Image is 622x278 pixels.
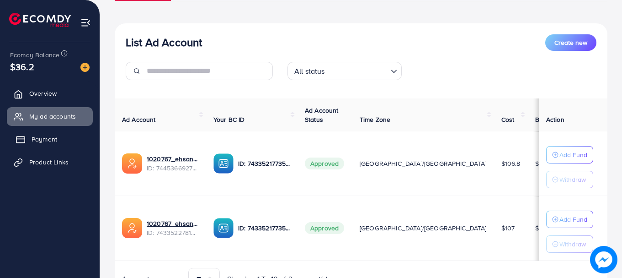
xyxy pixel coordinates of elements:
span: Ecomdy Balance [10,50,59,60]
p: ID: 7433521773569785872 [238,223,290,234]
img: ic-ads-acc.e4c84228.svg [122,218,142,238]
img: image [80,63,90,72]
a: My ad accounts [7,107,93,125]
span: All status [292,65,327,78]
span: Time Zone [360,115,390,124]
span: Approved [305,222,344,234]
span: [GEOGRAPHIC_DATA]/[GEOGRAPHIC_DATA] [360,223,487,233]
img: logo [9,13,71,27]
img: ic-ba-acc.ded83a64.svg [213,153,234,174]
span: Action [546,115,564,124]
a: Payment [7,130,93,148]
button: Add Fund [546,211,593,228]
a: Overview [7,84,93,103]
span: Payment [32,135,57,144]
a: 1020767_ehsan brand_1730751907183 [147,219,199,228]
p: ID: 7433521773569785872 [238,158,290,169]
img: menu [80,17,91,28]
img: ic-ba-acc.ded83a64.svg [213,218,234,238]
button: Add Fund [546,146,593,164]
span: Create new [554,38,587,47]
span: ID: 7433522781029171201 [147,228,199,237]
span: $107 [501,223,515,233]
button: Withdraw [546,171,593,188]
button: Withdraw [546,235,593,253]
span: $36.2 [10,60,34,73]
img: ic-ads-acc.e4c84228.svg [122,153,142,174]
span: Cost [501,115,515,124]
span: My ad accounts [29,112,76,121]
button: Create new [545,34,596,51]
span: Ad Account [122,115,156,124]
p: Withdraw [559,239,586,250]
input: Search for option [328,63,387,78]
h3: List Ad Account [126,36,202,49]
span: Ad Account Status [305,106,339,124]
p: Add Fund [559,149,587,160]
span: [GEOGRAPHIC_DATA]/[GEOGRAPHIC_DATA] [360,159,487,168]
p: Add Fund [559,214,587,225]
div: <span class='underline'>1020767_ehsan brand_1730751907183</span></br>7433522781029171201 [147,219,199,238]
span: Overview [29,89,57,98]
div: Search for option [287,62,402,80]
span: Product Links [29,158,69,167]
span: ID: 7445366927469641729 [147,164,199,173]
span: Approved [305,158,344,169]
img: image [593,249,615,271]
p: Withdraw [559,174,586,185]
a: 1020767_ehsan 2_1733509583666 [147,154,199,164]
span: Your BC ID [213,115,245,124]
span: $106.8 [501,159,521,168]
a: Product Links [7,153,93,171]
div: <span class='underline'>1020767_ehsan 2_1733509583666</span></br>7445366927469641729 [147,154,199,173]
